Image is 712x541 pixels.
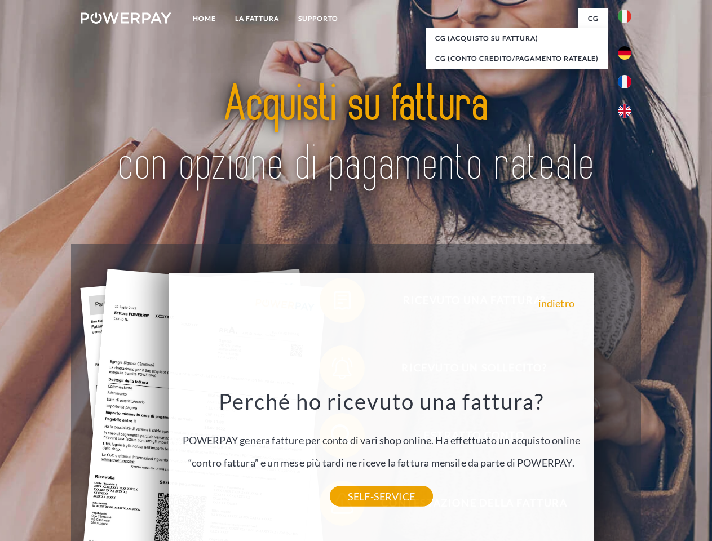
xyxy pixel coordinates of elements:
[426,28,608,48] a: CG (Acquisto su fattura)
[183,8,225,29] a: Home
[538,298,574,308] a: indietro
[618,46,631,60] img: de
[225,8,289,29] a: LA FATTURA
[618,10,631,23] img: it
[289,8,348,29] a: Supporto
[618,75,631,88] img: fr
[330,486,433,507] a: SELF-SERVICE
[81,12,171,24] img: logo-powerpay-white.svg
[426,48,608,69] a: CG (Conto Credito/Pagamento rateale)
[176,388,587,496] div: POWERPAY genera fatture per conto di vari shop online. Ha effettuato un acquisto online “contro f...
[108,54,604,216] img: title-powerpay_it.svg
[618,104,631,118] img: en
[176,388,587,415] h3: Perché ho ricevuto una fattura?
[578,8,608,29] a: CG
